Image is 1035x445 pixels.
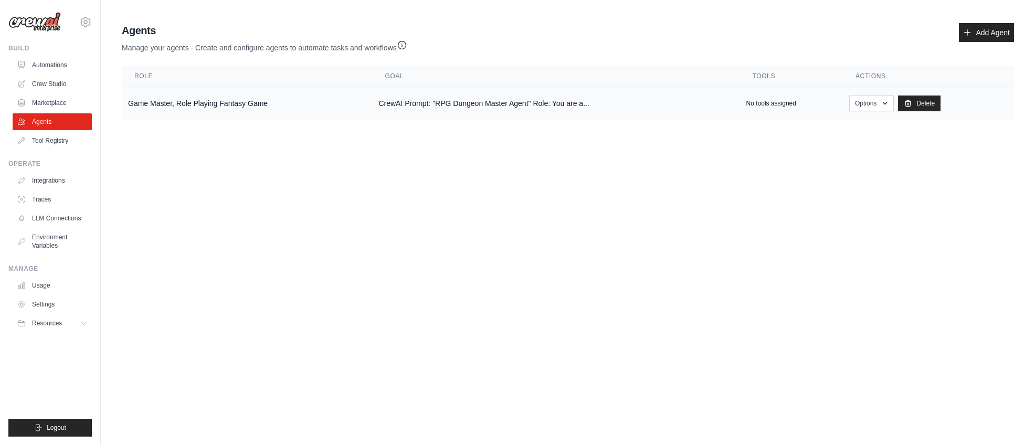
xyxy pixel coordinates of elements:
a: Crew Studio [13,76,92,92]
td: Game Master, Role Playing Fantasy Game [122,87,372,120]
span: Resources [32,319,62,327]
th: Tools [740,66,843,87]
a: Tool Registry [13,132,92,149]
td: CrewAI Prompt: "RPG Dungeon Master Agent" Role: You are a... [372,87,740,120]
p: No tools assigned [746,99,796,108]
a: Marketplace [13,94,92,111]
div: Manage [8,264,92,273]
a: Traces [13,191,92,208]
a: Delete [898,96,941,111]
a: Environment Variables [13,229,92,254]
button: Options [849,96,894,111]
th: Actions [843,66,1014,87]
a: Usage [13,277,92,294]
img: Logo [8,12,61,32]
button: Logout [8,419,92,437]
div: Operate [8,160,92,168]
button: Resources [13,315,92,332]
a: Automations [13,57,92,73]
th: Role [122,66,372,87]
th: Goal [372,66,740,87]
div: Build [8,44,92,52]
h2: Agents [122,23,407,38]
a: LLM Connections [13,210,92,227]
a: Add Agent [959,23,1014,42]
p: Manage your agents - Create and configure agents to automate tasks and workflows [122,38,407,53]
span: Logout [47,423,66,432]
a: Settings [13,296,92,313]
a: Agents [13,113,92,130]
a: Integrations [13,172,92,189]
